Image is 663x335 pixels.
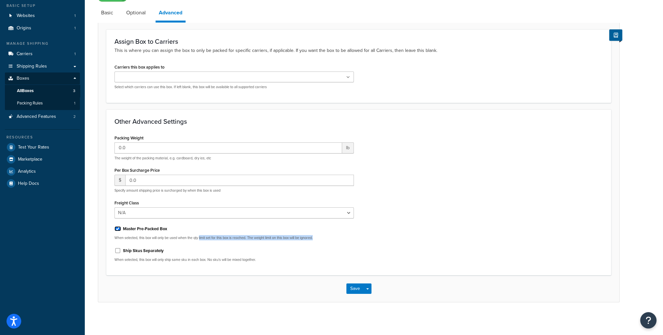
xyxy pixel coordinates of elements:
[5,10,80,22] li: Websites
[114,65,164,70] label: Carriers this box applies to
[609,29,622,41] button: Show Help Docs
[5,3,80,8] div: Basic Setup
[17,25,31,31] span: Origins
[114,38,603,45] h3: Assign Box to Carriers
[17,114,56,120] span: Advanced Features
[114,85,354,89] p: Select which carriers can use this box. If left blank, this box will be available to all supporte...
[156,5,186,23] a: Advanced
[114,235,354,240] p: When selected, this box will only be used when the qty limit set for this box is reached. The wei...
[5,135,80,140] div: Resources
[5,97,80,109] a: Packing Rules1
[114,175,125,186] span: $
[5,48,80,60] a: Carriers1
[5,48,80,60] li: Carriers
[17,88,34,94] span: All Boxes
[114,136,143,140] label: Packing Weight
[114,200,139,205] label: Freight Class
[74,13,76,19] span: 1
[5,166,80,177] a: Analytics
[17,51,33,57] span: Carriers
[346,283,364,294] button: Save
[98,5,116,21] a: Basic
[5,141,80,153] a: Test Your Rates
[73,88,75,94] span: 3
[114,118,603,125] h3: Other Advanced Settings
[5,72,80,85] a: Boxes
[5,97,80,109] li: Packing Rules
[17,76,29,81] span: Boxes
[18,145,49,150] span: Test Your Rates
[114,168,160,173] label: Per Box Surcharge Price
[5,178,80,189] a: Help Docs
[5,111,80,123] a: Advanced Features2
[74,51,76,57] span: 1
[5,85,80,97] a: AllBoxes3
[73,114,76,120] span: 2
[74,101,75,106] span: 1
[5,111,80,123] li: Advanced Features
[5,41,80,46] div: Manage Shipping
[123,248,164,254] label: Ship Skus Separately
[5,60,80,72] a: Shipping Rules
[17,13,35,19] span: Websites
[5,10,80,22] a: Websites1
[5,22,80,34] li: Origins
[114,188,354,193] p: Specify amount shipping price is surcharged by when this box is used
[5,72,80,110] li: Boxes
[114,156,354,161] p: The weight of the packing material, e.g. cardboard, dry ice, etc
[114,257,354,262] p: When selected, this box will only ship same sku in each box. No sku's will be mixed together.
[114,47,603,54] p: This is where you can assign the box to only be packed for specific carriers, if applicable. If y...
[5,22,80,34] a: Origins1
[123,226,167,232] label: Master Pre-Packed Box
[123,5,149,21] a: Optional
[5,153,80,165] a: Marketplace
[17,64,47,69] span: Shipping Rules
[18,169,36,174] span: Analytics
[342,142,354,153] span: lb
[18,181,39,186] span: Help Docs
[18,157,42,162] span: Marketplace
[17,101,43,106] span: Packing Rules
[640,312,656,328] button: Open Resource Center
[74,25,76,31] span: 1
